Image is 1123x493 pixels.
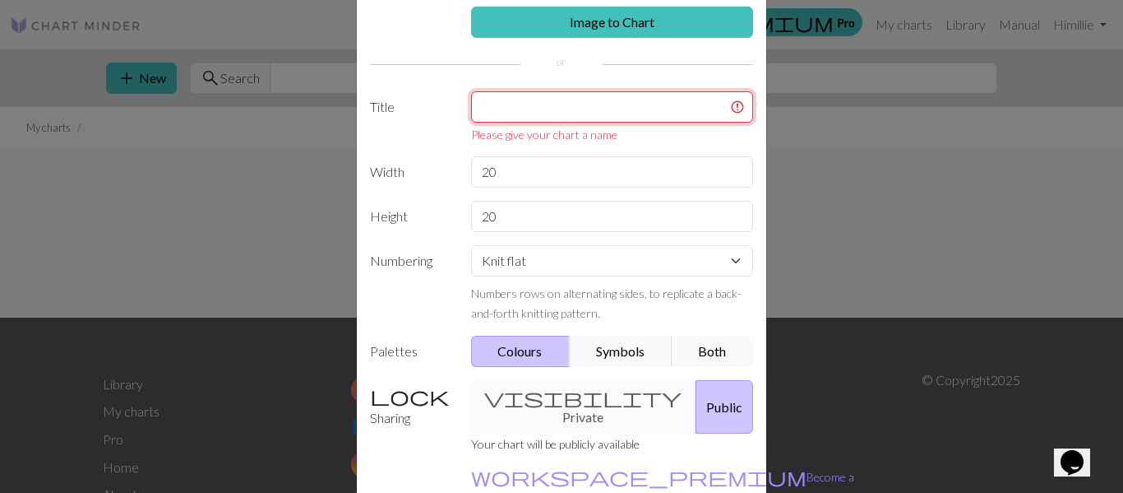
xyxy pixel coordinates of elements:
[471,286,742,320] small: Numbers rows on alternating sides, to replicate a back-and-forth knitting pattern.
[360,336,461,367] label: Palettes
[672,336,754,367] button: Both
[360,156,461,188] label: Width
[696,380,753,434] button: Public
[360,91,461,143] label: Title
[471,336,571,367] button: Colours
[471,126,754,143] div: Please give your chart a name
[1054,427,1107,477] iframe: chat widget
[471,465,806,488] span: workspace_premium
[471,7,754,38] a: Image to Chart
[360,380,461,434] label: Sharing
[360,201,461,232] label: Height
[360,245,461,323] label: Numbering
[569,336,672,367] button: Symbols
[471,437,640,451] small: Your chart will be publicly available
